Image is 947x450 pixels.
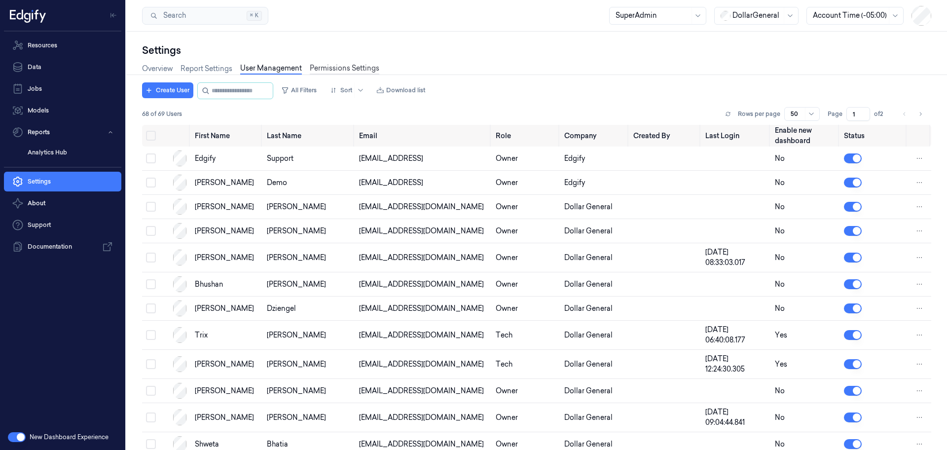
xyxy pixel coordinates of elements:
[263,125,355,147] th: Last Name
[146,359,156,369] button: Select row
[20,144,121,161] a: Analytics Hub
[191,125,263,147] th: First Name
[4,193,121,213] button: About
[705,247,767,268] div: [DATE] 08:33:03.017
[496,153,557,164] div: Owner
[195,279,259,290] div: Bhushan
[496,178,557,188] div: Owner
[146,253,156,262] button: Select row
[496,279,557,290] div: Owner
[359,226,488,236] div: [EMAIL_ADDRESS][DOMAIN_NAME]
[146,439,156,449] button: Select row
[775,226,836,236] div: No
[775,412,836,423] div: No
[4,122,121,142] button: Reports
[146,279,156,289] button: Select row
[564,226,625,236] div: Dollar General
[564,202,625,212] div: Dollar General
[146,178,156,187] button: Select row
[359,386,488,396] div: [EMAIL_ADDRESS][DOMAIN_NAME]
[240,63,302,75] a: User Management
[738,110,780,118] p: Rows per page
[496,330,557,340] div: Tech
[146,386,156,396] button: Select row
[492,125,561,147] th: Role
[359,202,488,212] div: [EMAIL_ADDRESS][DOMAIN_NAME]
[142,110,182,118] span: 68 of 69 Users
[159,10,186,21] span: Search
[195,226,259,236] div: [PERSON_NAME]
[629,125,701,147] th: Created By
[195,330,259,340] div: Trix
[359,359,488,370] div: [EMAIL_ADDRESS][DOMAIN_NAME]
[564,279,625,290] div: Dollar General
[267,359,351,370] div: [PERSON_NAME]
[146,131,156,141] button: Select all
[496,303,557,314] div: Owner
[195,359,259,370] div: [PERSON_NAME]
[267,279,351,290] div: [PERSON_NAME]
[195,202,259,212] div: [PERSON_NAME]
[874,110,890,118] span: of 2
[496,386,557,396] div: Owner
[775,303,836,314] div: No
[195,439,259,450] div: Shweta
[267,303,351,314] div: Dziengel
[195,153,259,164] div: Edgify
[146,412,156,422] button: Select row
[4,237,121,257] a: Documentation
[195,303,259,314] div: [PERSON_NAME]
[359,279,488,290] div: [EMAIL_ADDRESS][DOMAIN_NAME]
[496,202,557,212] div: Owner
[4,215,121,235] a: Support
[267,202,351,212] div: [PERSON_NAME]
[775,202,836,212] div: No
[355,125,492,147] th: Email
[4,79,121,99] a: Jobs
[496,359,557,370] div: Tech
[775,279,836,290] div: No
[564,439,625,450] div: Dollar General
[267,439,351,450] div: Bhatia
[564,412,625,423] div: Dollar General
[775,253,836,263] div: No
[277,82,321,98] button: All Filters
[267,386,351,396] div: [PERSON_NAME]
[496,439,557,450] div: Owner
[142,82,193,98] button: Create User
[359,439,488,450] div: [EMAIL_ADDRESS][DOMAIN_NAME]
[267,412,351,423] div: [PERSON_NAME]
[840,125,908,147] th: Status
[564,303,625,314] div: Dollar General
[359,303,488,314] div: [EMAIL_ADDRESS][DOMAIN_NAME]
[4,36,121,55] a: Resources
[564,386,625,396] div: Dollar General
[359,330,488,340] div: [EMAIL_ADDRESS][DOMAIN_NAME]
[705,325,767,345] div: [DATE] 06:40:08.177
[267,178,351,188] div: Demo
[898,107,927,121] nav: pagination
[564,359,625,370] div: Dollar General
[771,125,840,147] th: Enable new dashboard
[195,412,259,423] div: [PERSON_NAME]
[146,153,156,163] button: Select row
[359,153,488,164] div: [EMAIL_ADDRESS]
[496,226,557,236] div: Owner
[267,226,351,236] div: [PERSON_NAME]
[146,226,156,236] button: Select row
[496,412,557,423] div: Owner
[564,253,625,263] div: Dollar General
[195,386,259,396] div: [PERSON_NAME]
[146,330,156,340] button: Select row
[146,202,156,212] button: Select row
[359,412,488,423] div: [EMAIL_ADDRESS][DOMAIN_NAME]
[267,153,351,164] div: Support
[564,178,625,188] div: Edgify
[4,101,121,120] a: Models
[359,178,488,188] div: [EMAIL_ADDRESS]
[775,386,836,396] div: No
[195,178,259,188] div: [PERSON_NAME]
[775,359,836,370] div: Yes
[828,110,842,118] span: Page
[701,125,771,147] th: Last Login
